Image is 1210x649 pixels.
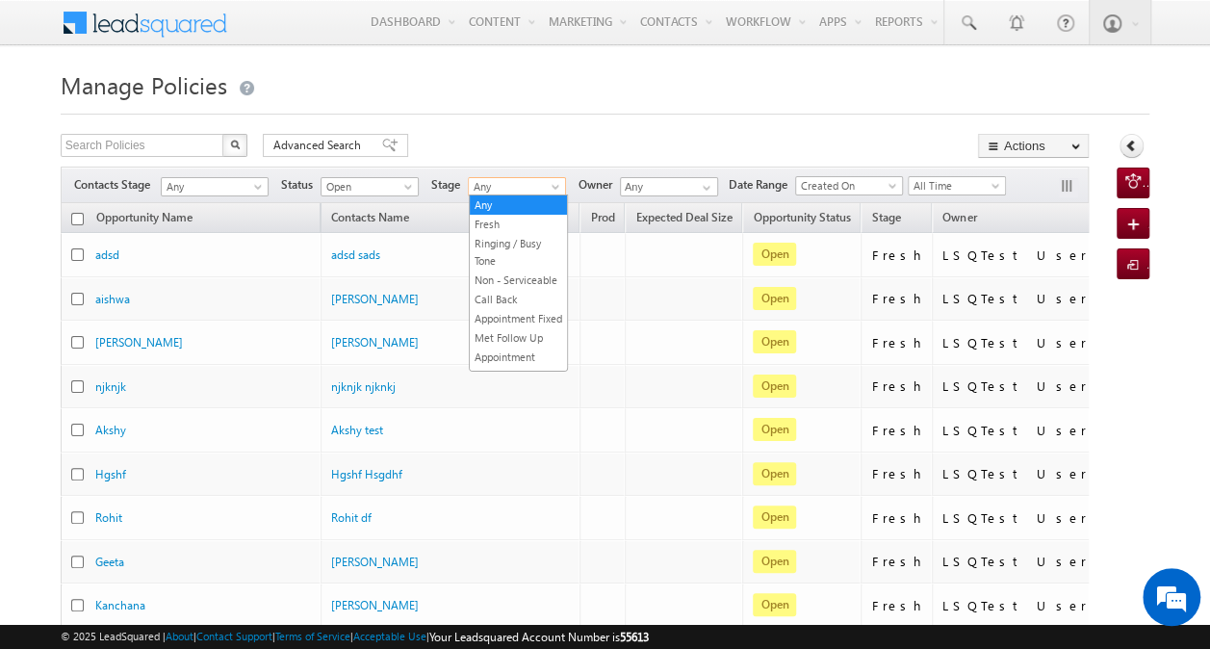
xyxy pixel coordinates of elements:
a: Akshy [95,423,126,437]
button: Actions [978,134,1089,158]
a: Kanchana [95,598,145,612]
span: Open [753,593,796,616]
span: Open [753,506,796,529]
a: Created On [795,176,903,195]
span: Open [322,178,413,195]
img: Search [230,140,240,149]
span: Stage [871,210,900,224]
div: Fresh [871,334,923,351]
a: Akshy test [331,423,383,437]
a: adsd sads [331,247,380,262]
div: LSQTest User [942,509,1086,527]
input: Type to Search [620,177,718,196]
span: Expected Deal Size [635,210,732,224]
a: Ringing / Busy Tone [470,235,567,270]
a: Non - Serviceable [470,272,567,289]
a: Rohit df [331,510,372,525]
div: LSQTest User [942,465,1086,482]
input: Check all records [71,213,84,225]
div: Fresh [871,465,923,482]
a: [PERSON_NAME] [331,292,419,306]
a: Opportunity Name [87,207,202,232]
a: Rohit [95,510,122,525]
span: All Time [909,177,1000,195]
span: Open [753,330,796,353]
a: [PERSON_NAME] [331,598,419,612]
a: Fresh [470,216,567,233]
span: Open [753,462,796,485]
a: Appointment setup [470,349,567,383]
span: Stage [431,176,468,194]
a: Expected Deal Size [626,207,741,232]
div: LSQTest User [942,422,1086,439]
span: Manage Policies [61,69,227,100]
span: Contacts Stage [74,176,158,194]
a: Terms of Service [275,630,350,642]
a: Opportunity Status [743,207,860,232]
span: Any [469,178,560,195]
a: All Time [908,176,1006,195]
div: Fresh [871,509,923,527]
a: njknjk njknkj [331,379,396,394]
div: LSQTest User [942,247,1086,264]
a: Stage [862,207,910,232]
span: Any [162,178,262,195]
div: Fresh [871,597,923,614]
a: [PERSON_NAME] [331,555,419,569]
div: Fresh [871,377,923,395]
div: LSQTest User [942,597,1086,614]
a: Geeta [95,555,124,569]
span: Open [753,243,796,266]
span: © 2025 LeadSquared | | | | | [61,628,649,646]
a: Met Follow Up [470,329,567,347]
a: About [166,630,193,642]
div: LSQTest User [942,334,1086,351]
a: Call Back [470,291,567,308]
a: Any [468,177,566,196]
span: Open [753,418,796,441]
a: Hgshf [95,467,126,481]
div: LSQTest User [942,377,1086,395]
a: [PERSON_NAME] [95,335,183,350]
a: Appointment Fixed [470,310,567,327]
span: Status [281,176,321,194]
a: Contact Support [196,630,272,642]
span: Open [753,550,796,573]
span: Contacts Name [322,207,419,232]
a: adsd [95,247,119,262]
span: Open [753,287,796,310]
div: LSQTest User [942,290,1086,307]
span: 55613 [620,630,649,644]
span: Created On [796,177,896,195]
div: LSQTest User [942,553,1086,570]
div: Fresh [871,247,923,264]
a: Show All Items [692,178,716,197]
span: Owner [579,176,620,194]
span: Advanced Search [273,137,367,154]
a: Hgshf Hsgdhf [331,467,402,481]
span: Prod [590,210,614,224]
span: Your Leadsquared Account Number is [429,630,649,644]
span: Open [753,375,796,398]
span: Owner [942,210,976,224]
div: Fresh [871,290,923,307]
a: Acceptable Use [353,630,426,642]
ul: Any [469,195,568,372]
a: njknjk [95,379,126,394]
span: Date Range [729,176,795,194]
div: Fresh [871,553,923,570]
a: [PERSON_NAME] [331,335,419,350]
div: Fresh [871,422,923,439]
a: Any [470,196,567,214]
a: Any [161,177,269,196]
a: Open [321,177,419,196]
a: aishwa [95,292,130,306]
span: Opportunity Name [96,210,193,224]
